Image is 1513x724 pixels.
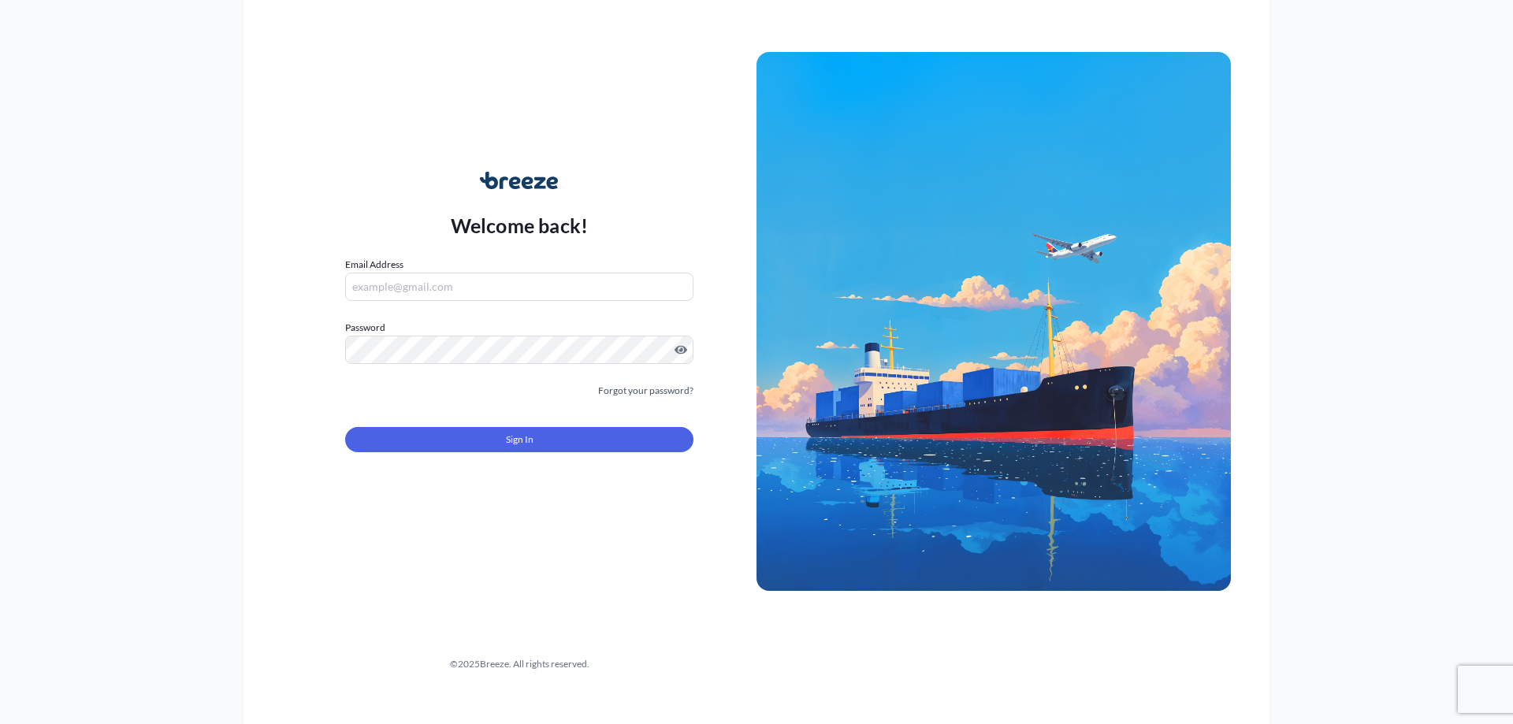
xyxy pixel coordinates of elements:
[345,257,403,273] label: Email Address
[345,427,693,452] button: Sign In
[506,432,533,447] span: Sign In
[345,320,693,336] label: Password
[451,213,589,238] p: Welcome back!
[675,343,687,356] button: Show password
[598,383,693,399] a: Forgot your password?
[345,273,693,301] input: example@gmail.com
[282,656,756,672] div: © 2025 Breeze. All rights reserved.
[756,52,1231,591] img: Ship illustration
